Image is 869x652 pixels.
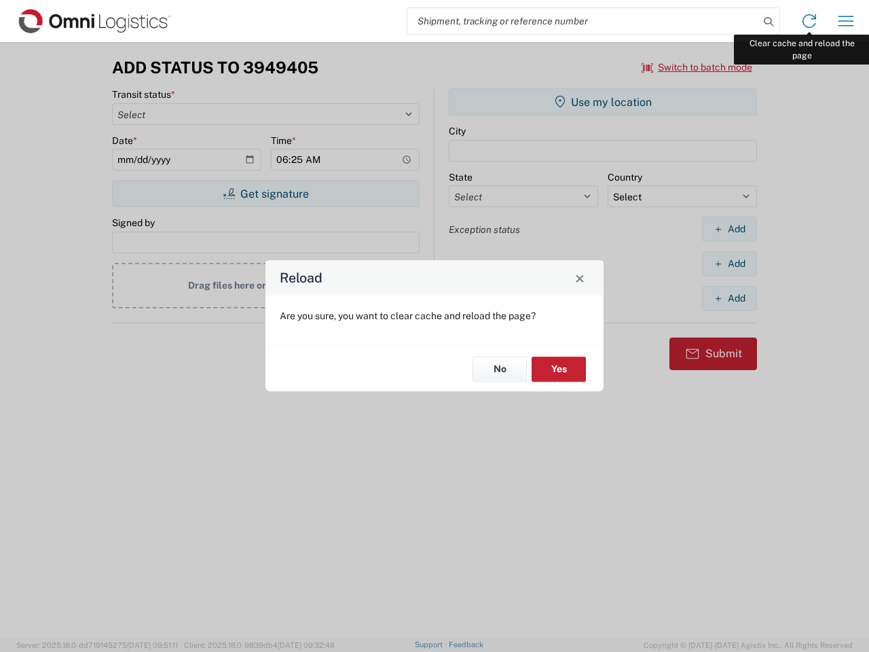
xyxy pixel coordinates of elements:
button: No [473,357,527,382]
button: Yes [532,357,586,382]
input: Shipment, tracking or reference number [407,8,759,34]
h4: Reload [280,268,322,288]
button: Close [570,268,589,287]
p: Are you sure, you want to clear cache and reload the page? [280,310,589,322]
